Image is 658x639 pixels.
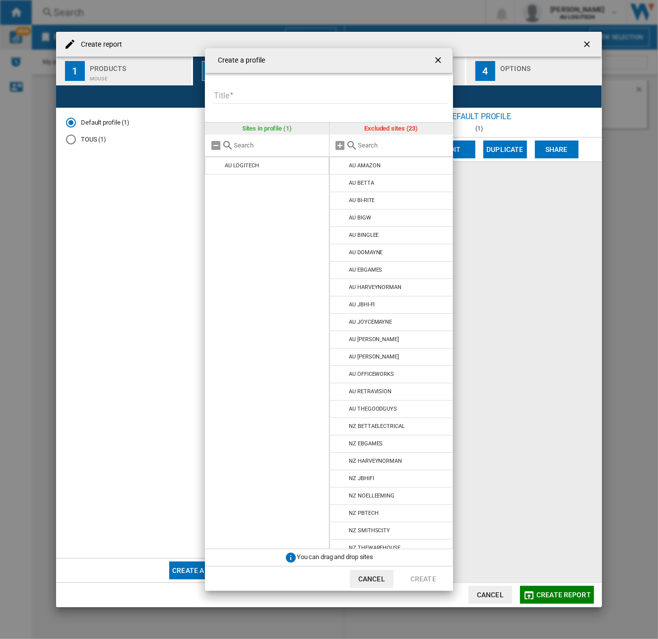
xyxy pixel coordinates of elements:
ng-md-icon: getI18NText('BUTTONS.CLOSE_DIALOG') [433,55,445,67]
div: AU THEGOODGUYS [349,406,397,412]
div: Sites in profile (1) [205,123,329,135]
button: Cancel [350,570,394,588]
div: NZ JBHIFI [349,475,374,482]
div: AU [PERSON_NAME] [349,354,398,360]
div: Excluded sites (23) [329,123,454,135]
div: AU EBGAMES [349,267,382,273]
span: You can drag and drop sites [297,554,373,561]
md-icon: Remove all [210,140,222,151]
div: NZ HARVEYNORMAN [349,458,402,464]
div: AU AMAZON [349,162,380,169]
div: NZ NOELLEEMING [349,493,395,499]
div: AU BIGW [349,214,371,221]
div: NZ EBGAMES [349,440,383,447]
input: Search [358,142,449,149]
div: AU [PERSON_NAME] [349,336,398,343]
div: NZ SMITHSCITY [349,527,390,534]
div: NZ BETTAELECTRICAL [349,423,404,429]
div: AU JBHI-FI [349,301,375,308]
div: AU JOYCEMAYNE [349,319,392,325]
div: NZ THEWAREHOUSE [349,545,400,551]
button: Create [401,570,445,588]
div: AU HARVEYNORMAN [349,284,401,290]
div: AU OFFICEWORKS [349,371,394,377]
div: AU BINGLEE [349,232,379,238]
div: AU BETTA [349,180,374,186]
div: AU RETRAVISION [349,388,392,395]
h4: Create a profile [213,56,265,66]
div: AU BI-RITE [349,197,375,204]
div: NZ PBTECH [349,510,378,516]
button: getI18NText('BUTTONS.CLOSE_DIALOG') [429,51,449,71]
input: Search [234,142,324,149]
md-icon: Add all [334,140,346,151]
div: AU DOMAYNE [349,249,383,256]
div: AU LOGITECH [225,162,259,169]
